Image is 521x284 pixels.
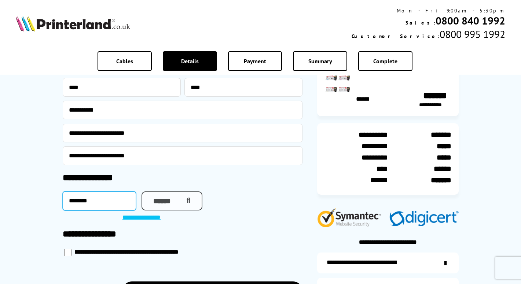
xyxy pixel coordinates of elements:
img: Printerland Logo [16,15,130,31]
span: 0800 995 1992 [440,27,505,41]
span: Cables [116,57,133,65]
span: Sales: [406,19,436,26]
a: additional-ink [317,253,459,273]
span: Details [181,57,199,65]
span: Complete [373,57,397,65]
a: 0800 840 1992 [436,14,505,27]
div: Mon - Fri 9:00am - 5:30pm [352,7,505,14]
span: Summary [308,57,332,65]
span: Customer Service: [352,33,440,40]
span: Payment [244,57,266,65]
